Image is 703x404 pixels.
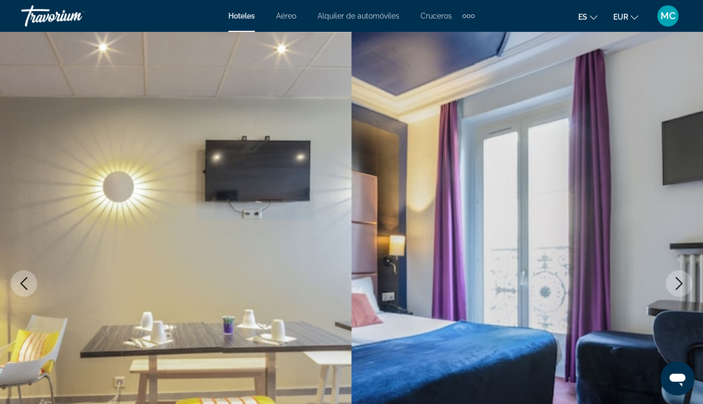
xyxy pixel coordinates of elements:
[666,270,692,297] button: Next image
[421,12,452,20] a: Cruceros
[613,13,628,21] span: EUR
[228,12,255,20] a: Hoteles
[318,12,399,20] a: Alquiler de automóviles
[276,12,296,20] a: Aéreo
[578,9,597,24] button: Change language
[462,7,475,24] button: Extra navigation items
[11,270,37,297] button: Previous image
[654,5,682,27] button: User Menu
[661,11,675,21] span: MC
[578,13,587,21] span: es
[21,2,127,30] a: Travorium
[613,9,638,24] button: Change currency
[661,362,695,396] iframe: Botón para iniciar la ventana de mensajería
